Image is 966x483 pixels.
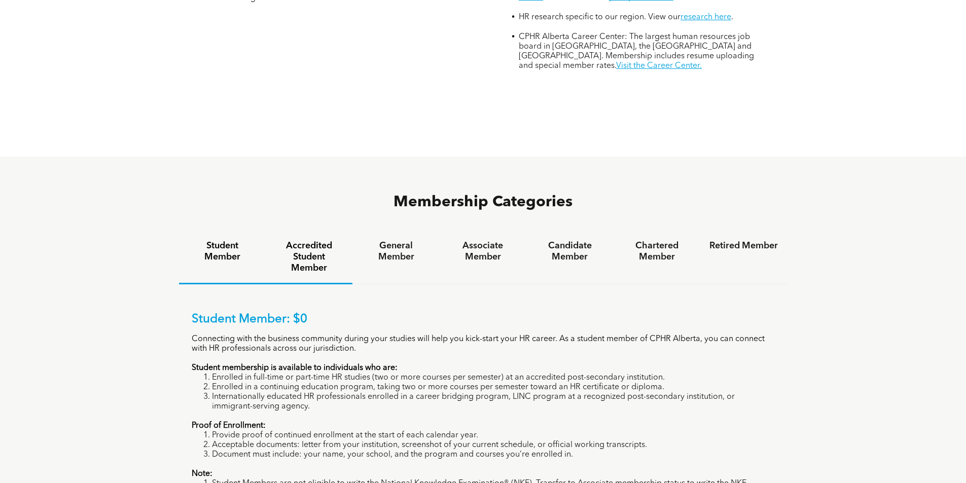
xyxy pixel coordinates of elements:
[212,373,775,383] li: Enrolled in full-time or part-time HR studies (two or more courses per semester) at an accredited...
[212,431,775,440] li: Provide proof of continued enrollment at the start of each calendar year.
[709,240,778,251] h4: Retired Member
[212,440,775,450] li: Acceptable documents: letter from your institution, screenshot of your current schedule, or offic...
[362,240,430,263] h4: General Member
[192,364,398,372] strong: Student membership is available to individuals who are:
[393,195,573,210] span: Membership Categories
[616,62,702,70] a: Visit the Career Center.
[212,383,775,392] li: Enrolled in a continuing education program, taking two or more courses per semester toward an HR ...
[275,240,343,274] h4: Accredited Student Member
[192,335,775,354] p: Connecting with the business community during your studies will help you kick-start your HR caree...
[535,240,604,263] h4: Candidate Member
[449,240,517,263] h4: Associate Member
[519,13,681,21] span: HR research specific to our region. View our
[192,422,266,430] strong: Proof of Enrollment:
[623,240,691,263] h4: Chartered Member
[192,470,212,478] strong: Note:
[188,240,257,263] h4: Student Member
[212,392,775,412] li: Internationally educated HR professionals enrolled in a career bridging program, LINC program at ...
[731,13,733,21] span: .
[192,312,775,327] p: Student Member: $0
[681,13,731,21] a: research here
[519,33,754,70] span: CPHR Alberta Career Center: The largest human resources job board in [GEOGRAPHIC_DATA], the [GEOG...
[212,450,775,460] li: Document must include: your name, your school, and the program and courses you’re enrolled in.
